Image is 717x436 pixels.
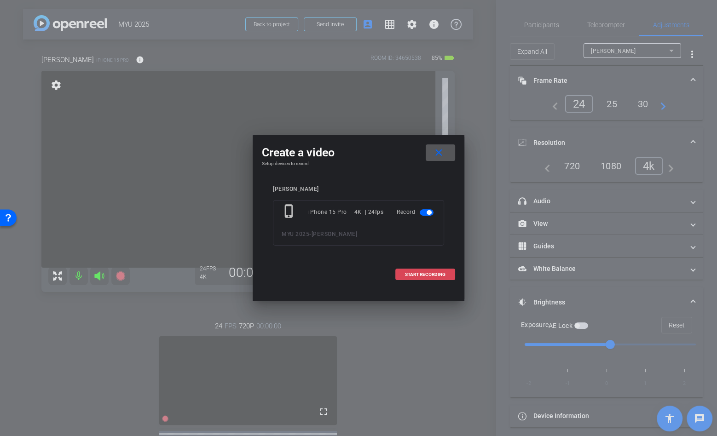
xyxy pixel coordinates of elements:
[282,231,309,237] span: MYU 2025
[308,204,354,220] div: iPhone 15 Pro
[312,231,358,237] span: [PERSON_NAME]
[262,144,455,161] div: Create a video
[282,204,298,220] mat-icon: phone_iphone
[397,204,435,220] div: Record
[354,204,384,220] div: 4K | 24fps
[273,186,444,193] div: [PERSON_NAME]
[405,272,445,277] span: START RECORDING
[262,161,455,166] h4: Setup devices to record
[433,147,445,159] mat-icon: close
[395,269,455,280] button: START RECORDING
[309,231,312,237] span: -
